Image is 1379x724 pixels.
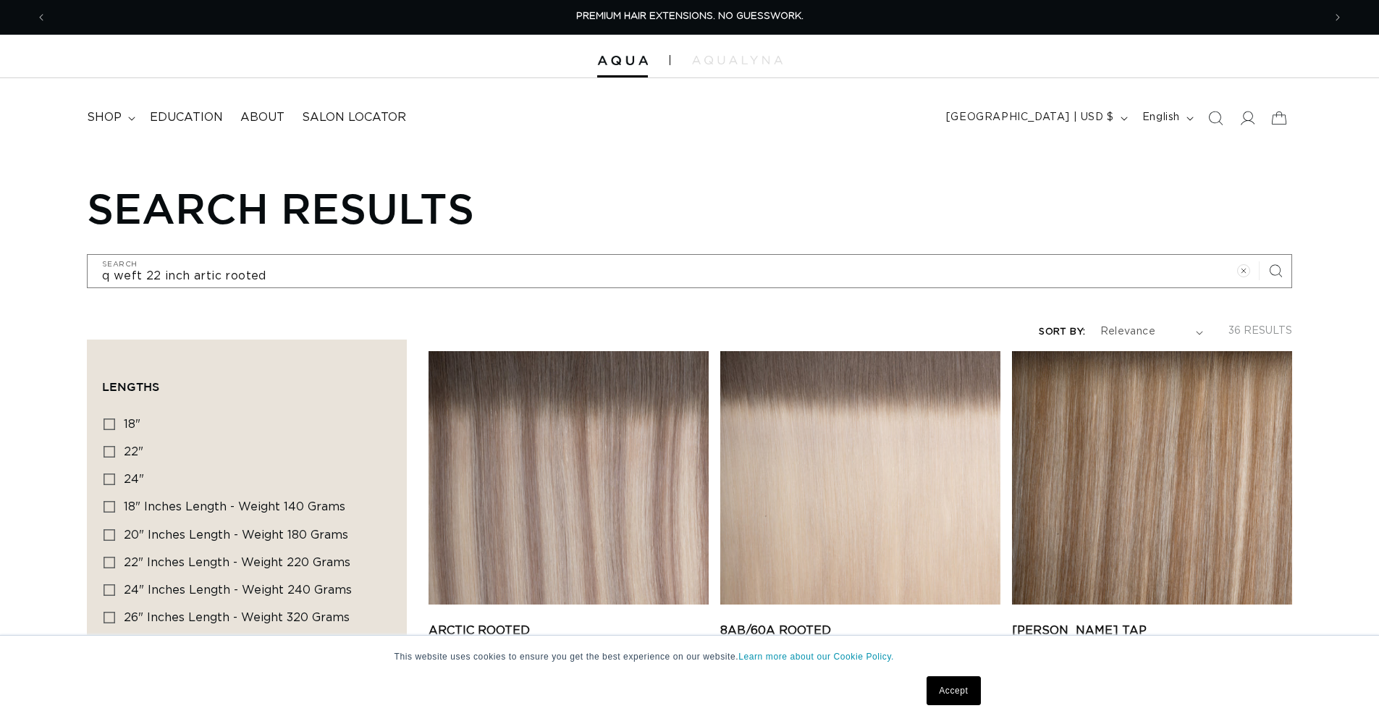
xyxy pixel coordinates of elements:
input: Search [88,255,1291,287]
a: Education [141,101,232,134]
span: shop [87,110,122,125]
span: 22" [124,446,143,458]
button: English [1134,104,1199,132]
a: About [232,101,293,134]
span: 26" Inches length - Weight 320 grams [124,612,350,623]
span: 24" [124,473,144,485]
a: Salon Locator [293,101,415,134]
summary: shop [78,101,141,134]
span: 22" Inches length - Weight 220 grams [124,557,350,568]
a: Arctic Rooted Q Weft [429,622,709,657]
button: Clear search term [1228,255,1260,287]
a: Learn more about our Cookie Policy. [738,652,894,662]
a: [PERSON_NAME] Tap Q Weft [1012,622,1292,657]
img: Aqua Hair Extensions [597,56,648,66]
span: About [240,110,284,125]
a: 8AB/60A Rooted Q Weft [720,622,1000,657]
span: Lengths [102,380,159,393]
span: 36 results [1228,326,1292,336]
button: Search [1260,255,1291,287]
summary: Search [1199,102,1231,134]
h1: Search results [87,183,1292,232]
label: Sort by: [1039,327,1085,337]
span: 18" [124,418,140,430]
span: [GEOGRAPHIC_DATA] | USD $ [946,110,1114,125]
span: 20" Inches length - Weight 180 grams [124,529,348,541]
span: Education [150,110,223,125]
span: English [1142,110,1180,125]
button: Next announcement [1322,4,1354,31]
button: [GEOGRAPHIC_DATA] | USD $ [937,104,1134,132]
img: aqualyna.com [692,56,783,64]
span: 18" Inches length - Weight 140 grams [124,501,345,513]
span: PREMIUM HAIR EXTENSIONS. NO GUESSWORK. [576,12,804,21]
a: Accept [927,676,980,705]
summary: Lengths (0 selected) [102,355,392,407]
span: 24" Inches length - Weight 240 grams [124,584,352,596]
p: This website uses cookies to ensure you get the best experience on our website. [395,650,985,663]
span: Salon Locator [302,110,406,125]
button: Previous announcement [25,4,57,31]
